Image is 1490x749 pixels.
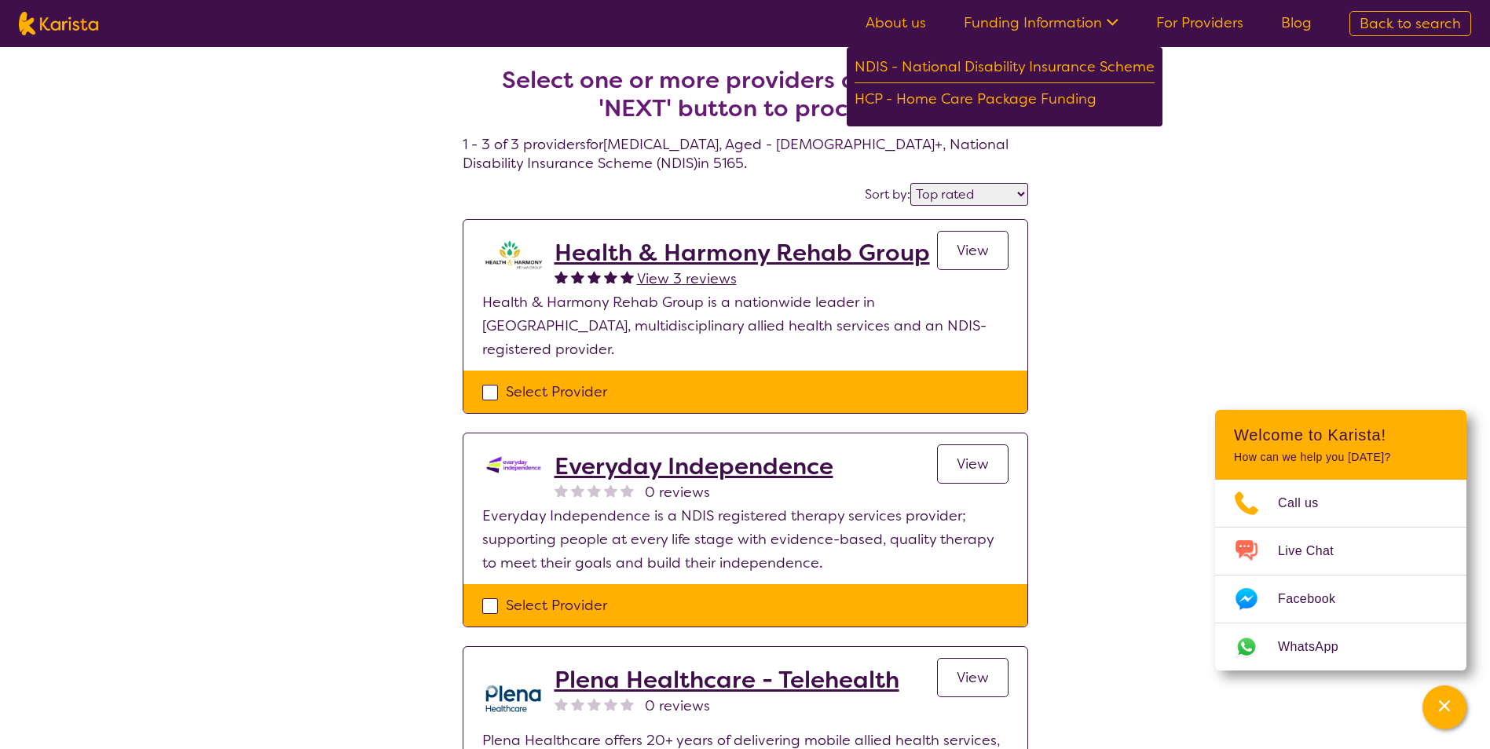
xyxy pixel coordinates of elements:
h4: 1 - 3 of 3 providers for [MEDICAL_DATA] , Aged - [DEMOGRAPHIC_DATA]+ , National Disability Insura... [463,28,1028,173]
img: fullstar [604,270,617,283]
a: For Providers [1156,13,1243,32]
img: nonereviewstar [588,697,601,711]
label: Sort by: [865,186,910,203]
img: nonereviewstar [621,697,634,711]
span: View [957,455,989,473]
p: Health & Harmony Rehab Group is a nationwide leader in [GEOGRAPHIC_DATA], multidisciplinary allie... [482,290,1009,361]
a: View [937,444,1009,484]
div: NDIS - National Disability Insurance Scheme [855,55,1155,83]
img: fullstar [555,270,568,283]
img: ztak9tblhgtrn1fit8ap.png [482,239,545,270]
span: Back to search [1360,14,1461,33]
a: Web link opens in a new tab. [1215,623,1466,670]
img: nonereviewstar [588,484,601,497]
span: View 3 reviews [637,269,737,288]
p: How can we help you [DATE]? [1234,451,1448,464]
a: Funding Information [964,13,1118,32]
p: Everyday Independence is a NDIS registered therapy services provider; supporting people at every ... [482,504,1009,575]
img: kdssqoqrr0tfqzmv8ac0.png [482,452,545,477]
img: fullstar [621,270,634,283]
h2: Select one or more providers and click the 'NEXT' button to proceed [481,66,1009,122]
div: Channel Menu [1215,410,1466,670]
img: nonereviewstar [604,484,617,497]
div: HCP - Home Care Package Funding [855,87,1155,115]
a: Plena Healthcare - Telehealth [555,666,899,694]
a: View [937,658,1009,697]
span: Facebook [1278,587,1354,611]
span: 0 reviews [645,694,710,718]
img: nonereviewstar [571,484,584,497]
img: fullstar [571,270,584,283]
h2: Welcome to Karista! [1234,426,1448,444]
span: View [957,668,989,687]
a: Everyday Independence [555,452,833,480]
ul: Choose channel [1215,480,1466,670]
span: WhatsApp [1278,635,1357,659]
img: nonereviewstar [571,697,584,711]
img: nonereviewstar [555,484,568,497]
img: nonereviewstar [604,697,617,711]
button: Channel Menu [1422,685,1466,729]
a: Back to search [1349,11,1471,36]
a: View 3 reviews [637,267,737,290]
img: fullstar [588,270,601,283]
img: Karista logo [19,12,98,35]
img: nonereviewstar [555,697,568,711]
span: 0 reviews [645,480,710,504]
a: About us [866,13,926,32]
img: nonereviewstar [621,484,634,497]
a: View [937,231,1009,270]
span: View [957,241,989,260]
span: Call us [1278,491,1338,515]
span: Live Chat [1278,539,1353,563]
img: qwv9egg5taowukv2xnze.png [482,666,545,729]
a: Blog [1281,13,1312,32]
a: Health & Harmony Rehab Group [555,239,930,267]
